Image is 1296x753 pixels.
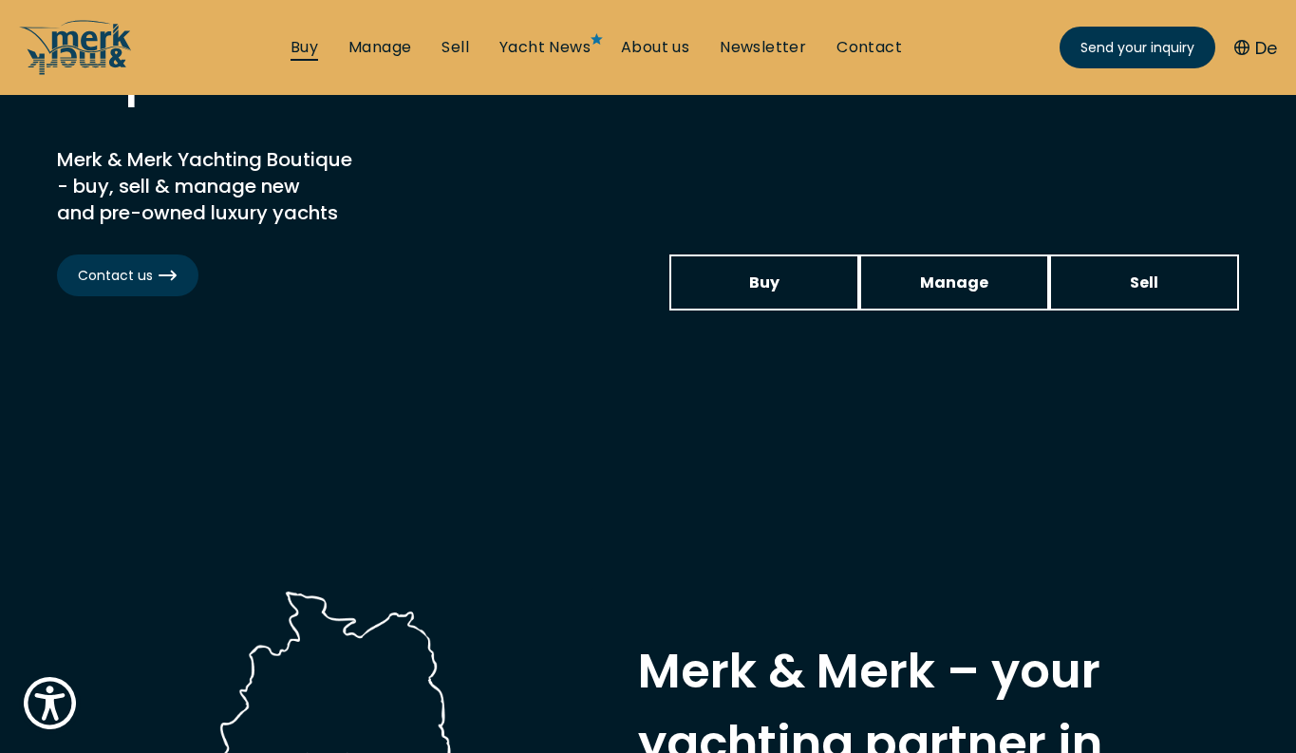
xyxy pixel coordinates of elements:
a: Contact us [57,254,198,296]
a: Contact [836,37,902,58]
a: / [19,60,133,82]
span: Sell [1130,271,1158,294]
a: Buy [669,254,859,311]
span: Send your inquiry [1080,38,1194,58]
a: Newsletter [720,37,806,58]
span: Contact us [78,266,178,286]
h2: Merk & Merk Yachting Boutique - buy, sell & manage new and pre-owned luxury yachts [57,146,532,226]
a: Send your inquiry [1060,27,1215,68]
a: Yacht News [499,37,591,58]
a: Manage [348,37,411,58]
span: Buy [749,271,779,294]
a: Sell [1049,254,1239,311]
a: Buy [291,37,318,58]
span: Manage [920,271,988,294]
a: About us [621,37,689,58]
button: Show Accessibility Preferences [19,672,81,734]
a: Manage [859,254,1049,311]
button: De [1234,35,1277,61]
a: Sell [441,37,469,58]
